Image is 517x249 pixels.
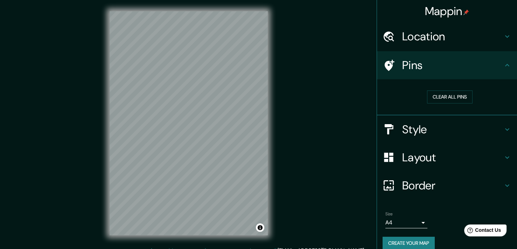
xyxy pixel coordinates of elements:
div: A4 [385,217,427,228]
h4: Mappin [425,4,469,18]
div: Style [377,115,517,143]
h4: Location [402,29,503,43]
h4: Layout [402,150,503,164]
div: Layout [377,143,517,171]
canvas: Map [110,11,268,235]
h4: Pins [402,58,503,72]
div: Location [377,22,517,51]
div: Pins [377,51,517,79]
iframe: Help widget launcher [455,222,509,241]
h4: Style [402,122,503,136]
div: Border [377,171,517,200]
img: pin-icon.png [463,9,469,15]
h4: Border [402,179,503,193]
button: Clear all pins [427,90,473,103]
button: Toggle attribution [256,223,264,232]
label: Size [385,211,393,217]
